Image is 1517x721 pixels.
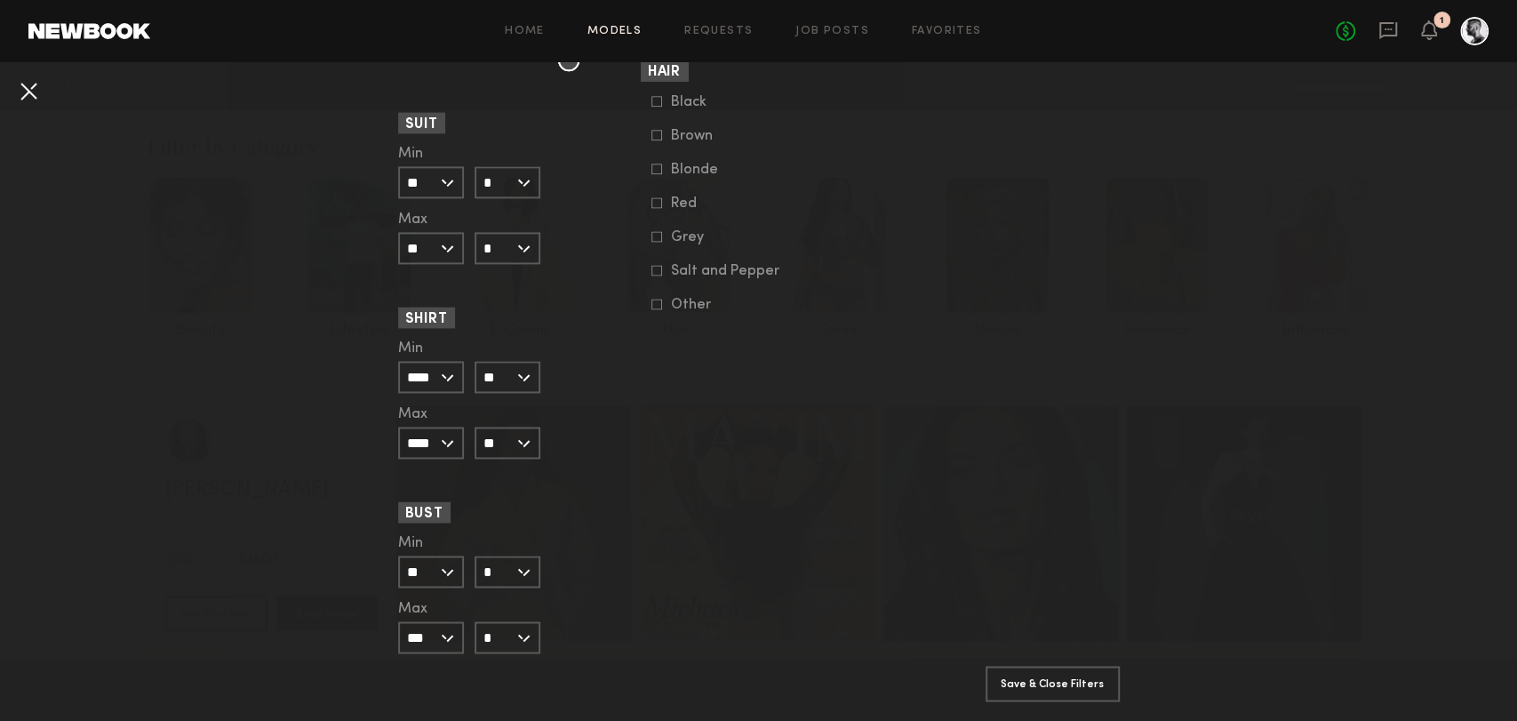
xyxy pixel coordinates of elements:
div: 1 [1440,16,1444,26]
button: Cancel [14,76,43,105]
div: Blonde [671,164,740,175]
span: Shirt [405,313,449,326]
span: Hair [648,66,682,79]
button: Save & Close Filters [986,666,1120,701]
span: Suit [405,118,439,132]
a: Home [505,26,545,37]
common-close-button: Cancel [14,76,43,108]
span: Min [398,147,423,161]
a: Job Posts [795,26,869,37]
span: Min [398,341,423,356]
span: Min [398,536,423,550]
a: Favorites [912,26,982,37]
div: Brown [671,131,740,141]
a: Requests [684,26,753,37]
span: Bust [405,508,444,521]
a: Models [587,26,642,37]
span: Max [398,212,427,227]
div: Black [671,97,740,108]
span: Max [398,602,427,616]
div: Other [671,300,740,310]
div: Grey [671,232,740,243]
div: Red [671,198,740,209]
span: Max [398,407,427,421]
div: Salt and Pepper [671,266,779,276]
